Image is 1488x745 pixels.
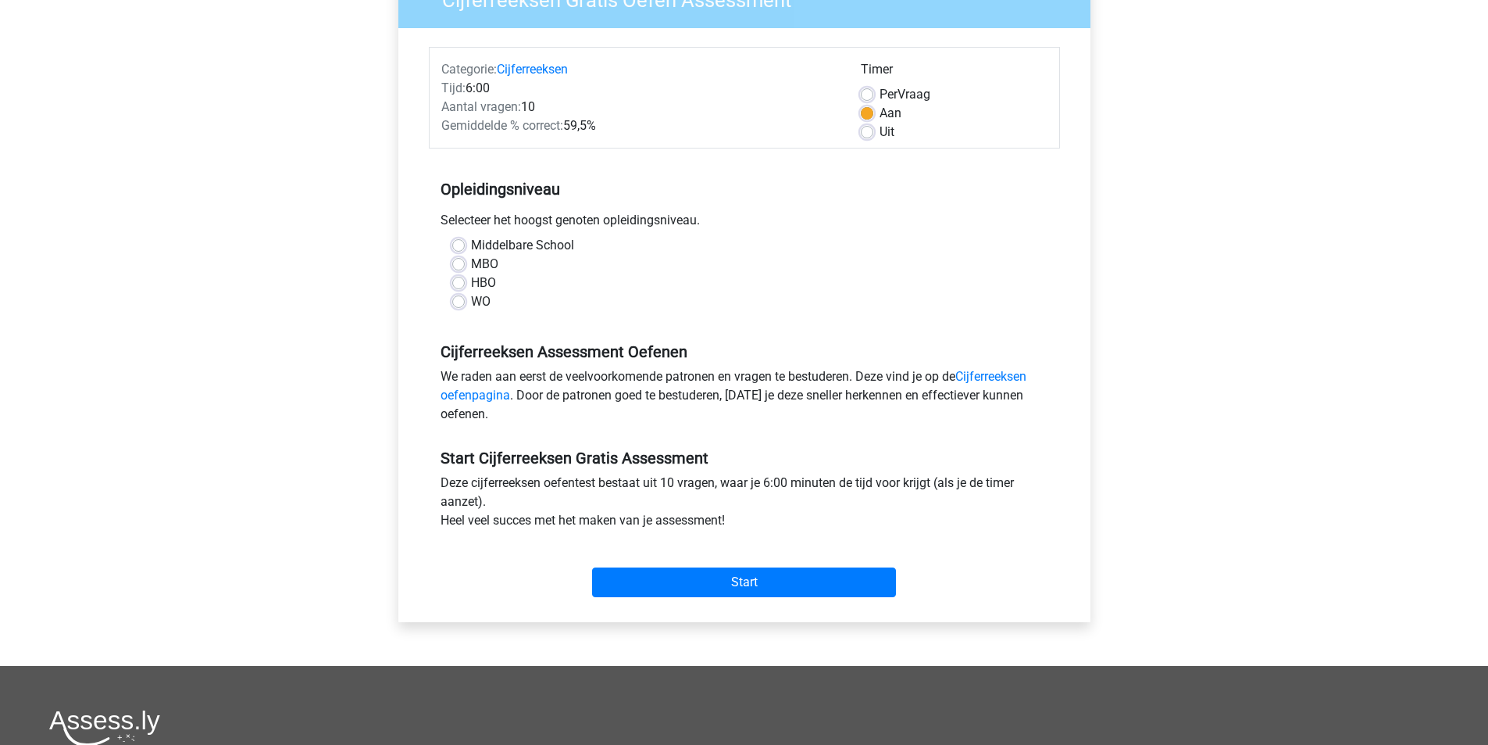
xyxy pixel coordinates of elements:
[880,87,897,102] span: Per
[441,174,1048,205] h5: Opleidingsniveau
[471,292,491,311] label: WO
[441,99,521,114] span: Aantal vragen:
[861,60,1047,85] div: Timer
[880,104,901,123] label: Aan
[429,211,1060,236] div: Selecteer het hoogst genoten opleidingsniveau.
[441,62,497,77] span: Categorie:
[429,474,1060,536] div: Deze cijferreeksen oefentest bestaat uit 10 vragen, waar je 6:00 minuten de tijd voor krijgt (als...
[441,81,466,95] span: Tijd:
[441,342,1048,361] h5: Cijferreeksen Assessment Oefenen
[430,79,849,98] div: 6:00
[430,116,849,135] div: 59,5%
[497,62,568,77] a: Cijferreeksen
[880,85,930,104] label: Vraag
[471,274,496,292] label: HBO
[430,98,849,116] div: 10
[429,367,1060,430] div: We raden aan eerst de veelvoorkomende patronen en vragen te bestuderen. Deze vind je op de . Door...
[471,255,498,274] label: MBO
[880,123,894,141] label: Uit
[592,568,896,597] input: Start
[471,236,574,255] label: Middelbare School
[441,118,563,133] span: Gemiddelde % correct:
[441,449,1048,467] h5: Start Cijferreeksen Gratis Assessment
